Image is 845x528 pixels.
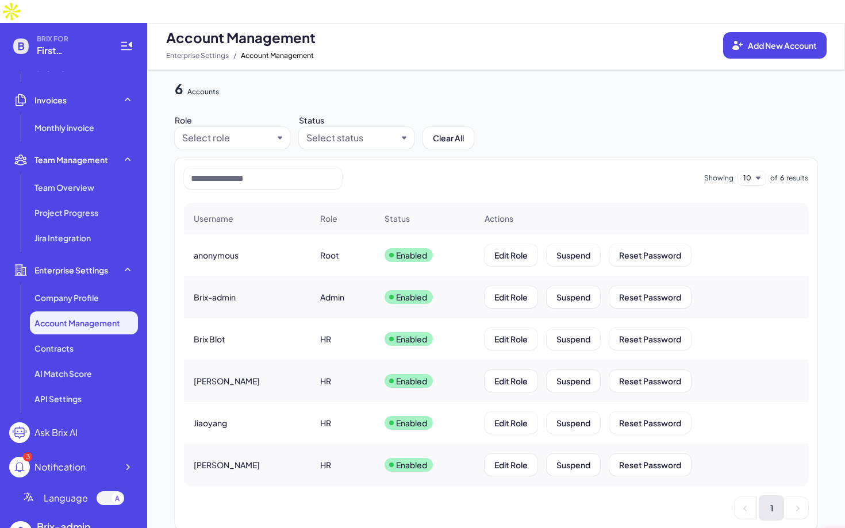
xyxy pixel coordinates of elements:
span: Suspend [556,460,590,470]
button: Edit Role [485,412,537,434]
button: Edit Role [485,370,537,392]
span: Account Management [241,49,314,63]
li: page 1 [759,495,784,521]
button: Select role [182,131,273,145]
span: Edit Role [494,376,528,386]
span: Jiaoyang [194,417,227,429]
span: Monthly invoice [34,122,94,133]
span: Team Overview [34,182,94,193]
li: Next [786,497,808,519]
span: of [770,173,778,183]
button: Suspend [547,286,600,308]
button: Suspend [547,454,600,476]
button: Suspend [547,370,600,392]
p: Enabled [396,333,427,345]
span: Showing [704,173,733,183]
span: Invoices [34,94,67,106]
p: Enabled [396,417,427,429]
span: anonymous [194,249,239,261]
span: Reset Password [619,418,681,428]
span: Reset Password [619,292,681,302]
div: 3 [23,452,32,461]
span: Brix-admin [194,291,236,303]
button: Suspend [547,244,600,266]
span: Reset Password [619,250,681,260]
span: results [786,173,808,183]
div: Select role [182,131,230,145]
span: Reset Password [619,334,681,344]
span: First Intelligence [37,44,106,57]
span: Jira Integration [34,232,91,244]
span: Role [320,213,337,224]
span: [PERSON_NAME] [194,375,260,387]
span: / [233,49,236,63]
li: Previous [735,497,756,519]
div: HR [320,375,331,387]
span: Clear All [433,133,464,143]
div: HR [320,417,331,429]
span: Actions [485,213,513,224]
button: Suspend [547,412,600,434]
span: Account Management [34,317,120,329]
button: 10 [743,171,751,185]
button: Clear All [423,127,474,149]
button: Edit Role [485,286,537,308]
p: Enabled [396,375,427,387]
span: API Settings [34,393,82,404]
button: Edit Role [485,454,537,476]
button: Edit Role [485,244,537,266]
span: 6 [780,173,784,183]
div: HR [320,459,331,471]
button: Reset Password [609,328,691,350]
span: Project Progress [34,207,98,218]
span: Edit Role [494,460,528,470]
span: Edit Role [494,334,528,344]
label: Status [299,115,324,125]
span: Suspend [556,250,590,260]
label: Role [175,115,192,125]
span: Language [44,491,88,505]
button: Reset Password [609,244,691,266]
span: Contracts [34,342,74,354]
span: Edit Role [494,250,528,260]
div: Admin [320,291,344,303]
div: Select status [306,131,363,145]
button: Suspend [547,328,600,350]
button: Reset Password [609,412,691,434]
button: Add New Account [723,32,827,59]
span: Reset Password [619,376,681,386]
span: Edit Role [494,292,528,302]
span: Suspend [556,376,590,386]
span: Brix Blot [194,333,225,345]
span: Username [194,213,233,224]
div: Notification [34,460,86,474]
span: Suspend [556,334,590,344]
button: Reset Password [609,370,691,392]
span: Company Profile [34,292,99,303]
span: Status [385,213,410,224]
span: [PERSON_NAME] [194,459,260,471]
span: Enterprise Settings [34,264,108,276]
span: 6 [175,80,183,97]
span: AI Match Score [34,368,92,379]
div: Root [320,249,339,261]
span: Suspend [556,292,590,302]
p: Enabled [396,249,427,261]
button: Reset Password [609,286,691,308]
button: Edit Role [485,328,537,350]
span: Reset Password [619,460,681,470]
p: Enabled [396,291,427,303]
span: BRIX FOR [37,34,106,44]
div: Ask Brix AI [34,426,78,440]
p: Enabled [396,459,427,471]
button: Select status [306,131,397,145]
span: Edit Role [494,418,528,428]
span: Account Management [166,28,316,47]
button: Reset Password [609,454,691,476]
span: Accounts [187,87,219,96]
div: HR [320,333,331,345]
span: Add New Account [748,40,817,51]
span: Suspend [556,418,590,428]
span: Team Management [34,154,108,165]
